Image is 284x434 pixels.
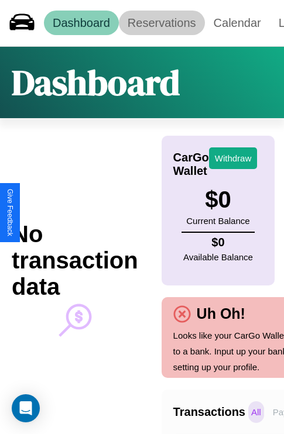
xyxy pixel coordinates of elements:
[205,11,270,35] a: Calendar
[12,221,138,300] h2: No transaction data
[183,249,253,265] p: Available Balance
[173,151,209,178] h4: CarGo Wallet
[173,405,245,419] h4: Transactions
[12,58,180,106] h1: Dashboard
[186,187,249,213] h3: $ 0
[6,189,14,236] div: Give Feedback
[44,11,119,35] a: Dashboard
[191,305,251,322] h4: Uh Oh!
[209,147,258,169] button: Withdraw
[12,394,40,422] div: Open Intercom Messenger
[186,213,249,229] p: Current Balance
[183,236,253,249] h4: $ 0
[119,11,205,35] a: Reservations
[248,401,264,423] p: All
